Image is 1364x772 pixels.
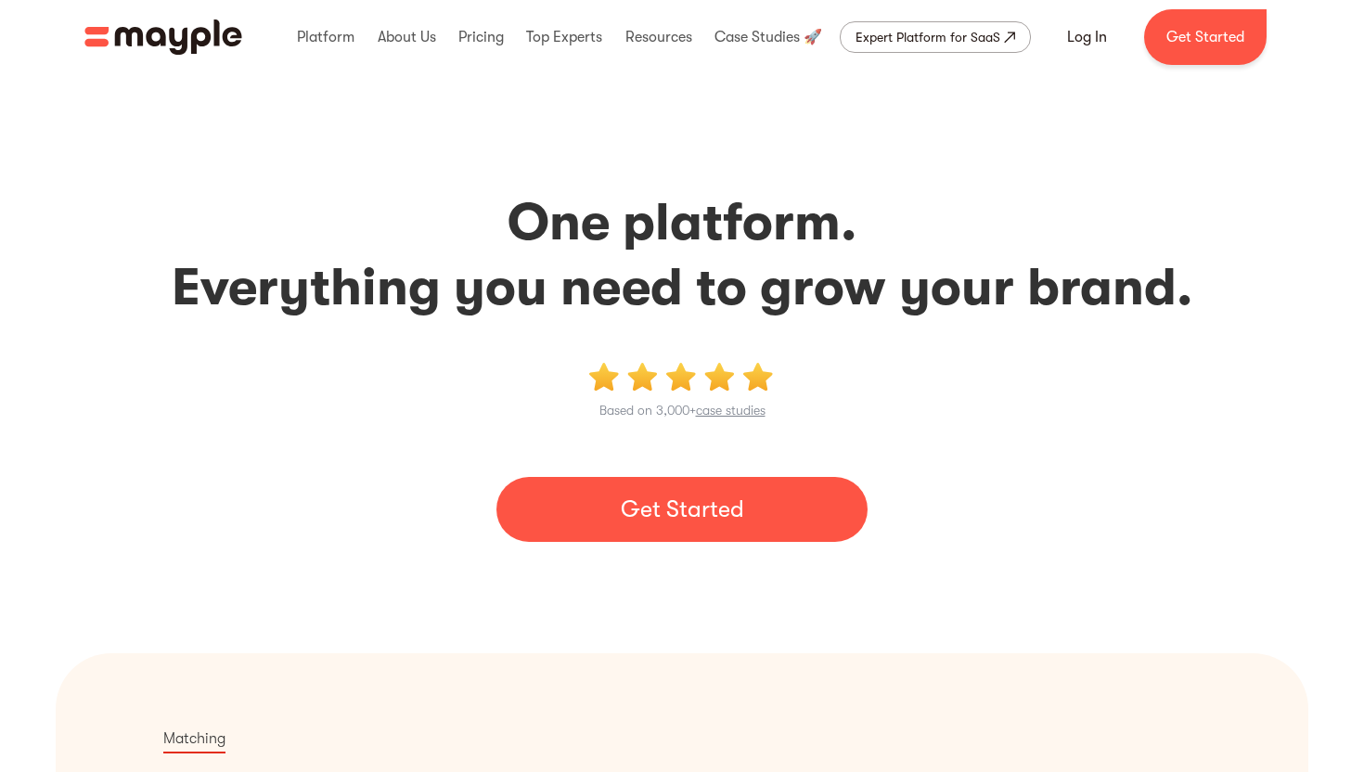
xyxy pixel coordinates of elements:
div: Resources [621,7,697,67]
a: Get Started [1144,9,1267,65]
h2: One platform. Everything you need to grow your brand. [60,190,1304,320]
div: Pricing [454,7,508,67]
a: Log In [1045,15,1129,59]
a: home [84,19,242,55]
a: case studies [696,403,766,418]
div: Expert Platform for SaaS [856,26,1000,48]
img: Mayple logo [84,19,242,55]
div: About Us [373,7,441,67]
div: Platform [292,7,359,67]
a: Expert Platform for SaaS [840,21,1031,53]
div: Top Experts [521,7,607,67]
a: Get Started [496,477,868,542]
p: Based on 3,000+ [599,399,766,421]
p: Matching [163,727,225,753]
